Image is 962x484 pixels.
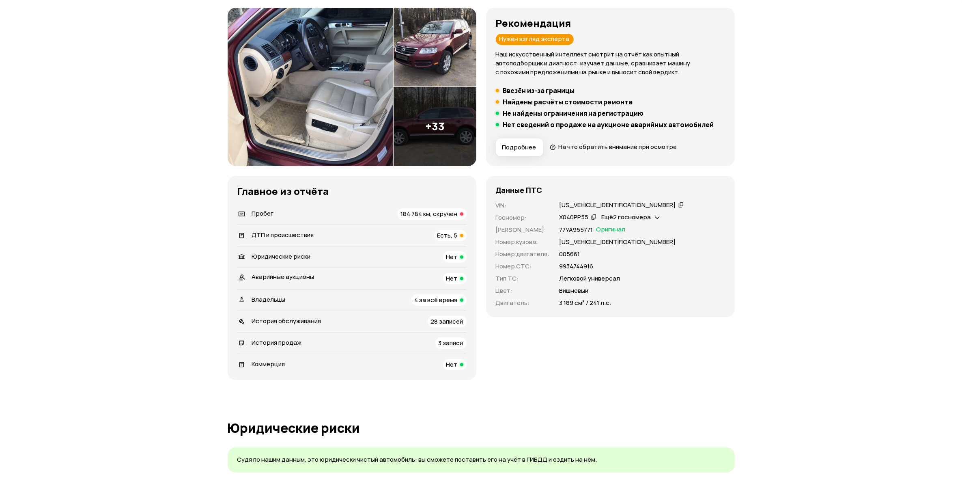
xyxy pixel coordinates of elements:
p: 9934744916 [560,262,594,271]
p: Номер СТС : [496,262,550,271]
p: Судя по нашим данным, это юридически чистый автомобиль: вы сможете поставить его на учёт в ГИБДД ... [237,456,725,464]
p: 77УА955771 [560,225,593,234]
p: Цвет : [496,286,550,295]
span: Владельцы [252,295,286,304]
h3: Главное из отчёта [237,186,467,197]
span: Нет [446,360,458,369]
span: 3 записи [439,339,463,347]
span: 28 записей [431,317,463,326]
span: 4 за всё время [415,296,458,304]
span: Юридические риски [252,252,311,261]
p: Тип ТС : [496,274,550,283]
span: Нет [446,253,458,261]
h5: Нет сведений о продаже на аукционе аварийных автомобилей [503,121,714,129]
a: На что обратить внимание при осмотре [550,143,677,151]
span: Пробег [252,209,274,218]
p: 005661 [560,250,580,259]
div: Нужен взгляд эксперта [496,34,574,45]
span: Ещё 2 госномера [601,213,651,221]
span: История обслуживания [252,317,321,325]
span: На что обратить внимание при осмотре [558,143,677,151]
p: Госномер : [496,213,550,222]
h4: Данные ПТС [496,186,542,194]
button: Подробнее [496,138,543,156]
h5: Найдены расчёты стоимости ремонта [503,98,633,106]
span: Коммерция [252,360,285,368]
span: Подробнее [502,143,536,151]
p: 3 189 см³ / 241 л.с. [560,298,611,307]
p: Легковой универсал [560,274,620,283]
div: Х040РР55 [560,213,589,222]
div: [US_VEHICLE_IDENTIFICATION_NUMBER] [560,201,676,210]
span: Есть, 5 [437,231,458,240]
span: Аварийные аукционы [252,272,314,281]
p: [US_VEHICLE_IDENTIFICATION_NUMBER] [560,238,676,246]
p: Наш искусственный интеллект смотрит на отчёт как опытный автоподборщик и диагност: изучает данные... [496,50,725,77]
span: Оригинал [596,225,626,234]
p: Номер двигателя : [496,250,550,259]
p: Вишневый [560,286,589,295]
p: [PERSON_NAME] : [496,225,550,234]
h1: Юридические риски [228,421,735,435]
h5: Ввезён из-за границы [503,86,575,95]
span: ДТП и происшествия [252,231,314,239]
h5: Не найдены ограничения на регистрацию [503,109,644,117]
span: 184 784 км, скручен [401,210,458,218]
h3: Рекомендация [496,17,725,29]
span: Нет [446,274,458,283]
p: Номер кузова : [496,238,550,246]
p: VIN : [496,201,550,210]
span: История продаж [252,338,302,347]
p: Двигатель : [496,298,550,307]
